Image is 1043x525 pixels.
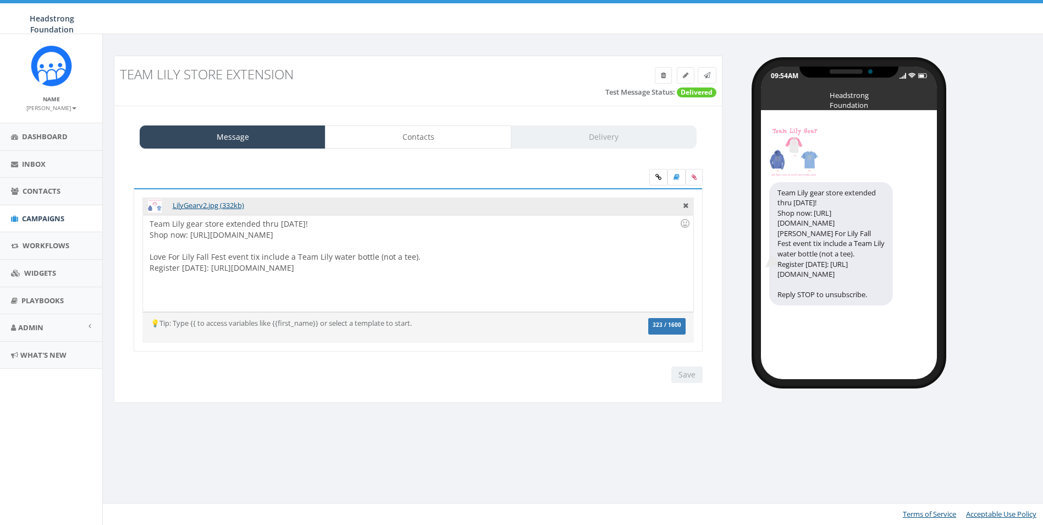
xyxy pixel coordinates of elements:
span: Widgets [24,268,56,278]
h3: Team Lily Store Extension [120,67,563,81]
span: Admin [18,322,43,332]
a: Terms of Service [903,509,956,519]
div: 09:54AM [771,71,798,80]
a: LilyGearv2.jpg (332kb) [173,200,244,210]
a: Message [140,125,325,149]
span: Headstrong Foundation [30,13,74,35]
small: Name [43,95,60,103]
span: Edit Campaign [683,70,688,80]
span: Playbooks [21,296,64,305]
span: Campaigns [22,214,64,223]
span: 323 / 1600 [653,321,681,329]
span: Dashboard [22,132,68,141]
span: Contacts [23,186,60,196]
a: [PERSON_NAME] [26,102,76,112]
div: 💡Tip: Type {{ to access variables like {{first_name}} or select a template to start. [142,318,602,329]
span: Send Test Message [704,70,710,80]
span: Delete Campaign [661,70,666,80]
a: Acceptable Use Policy [966,509,1036,519]
div: Use the TAB key to insert emoji faster [678,217,692,230]
span: Workflows [23,240,69,250]
label: Insert Template Text [667,169,686,185]
div: Team Lily gear store extended thru [DATE]! Shop now: [URL][DOMAIN_NAME][PERSON_NAME] For Lily Fal... [769,182,893,305]
a: Contacts [325,125,511,149]
div: Team Lily gear store extended thru [DATE]! Shop now: [URL][DOMAIN_NAME] Love For Lily Fall Fest e... [143,215,693,311]
span: Delivered [677,87,716,97]
span: What's New [20,350,67,360]
label: Test Message Status: [605,87,675,97]
img: Rally_platform_Icon_1.png [31,45,72,86]
div: Headstrong Foundation [821,90,876,96]
span: Attach your media [686,169,703,185]
span: Inbox [22,159,46,169]
small: [PERSON_NAME] [26,104,76,112]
